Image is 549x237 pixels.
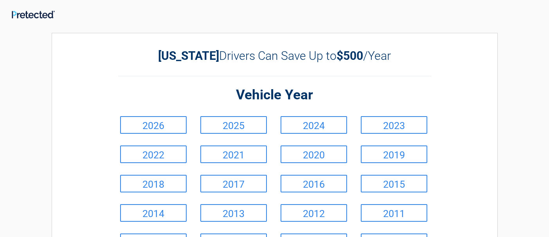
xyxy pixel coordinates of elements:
b: $500 [337,49,363,63]
a: 2020 [281,145,347,163]
a: 2024 [281,116,347,134]
h2: Vehicle Year [118,86,431,104]
a: 2013 [200,204,267,222]
a: 2018 [120,175,187,192]
a: 2012 [281,204,347,222]
a: 2016 [281,175,347,192]
a: 2017 [200,175,267,192]
a: 2023 [361,116,427,134]
h2: Drivers Can Save Up to /Year [118,49,431,63]
a: 2015 [361,175,427,192]
a: 2019 [361,145,427,163]
img: Main Logo [12,11,55,18]
a: 2021 [200,145,267,163]
a: 2011 [361,204,427,222]
a: 2022 [120,145,187,163]
a: 2026 [120,116,187,134]
a: 2025 [200,116,267,134]
a: 2014 [120,204,187,222]
b: [US_STATE] [158,49,219,63]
